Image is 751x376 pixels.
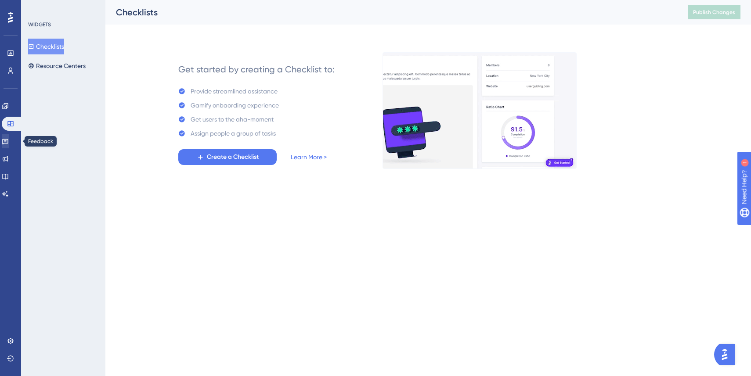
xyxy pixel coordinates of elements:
div: Get started by creating a Checklist to: [178,63,335,75]
div: WIDGETS [28,21,51,28]
iframe: UserGuiding AI Assistant Launcher [714,341,740,368]
div: Provide streamlined assistance [191,86,278,97]
div: Assign people a group of tasks [191,128,276,139]
div: 1 [61,4,64,11]
button: Publish Changes [688,5,740,19]
span: Publish Changes [693,9,735,16]
button: Create a Checklist [178,149,277,165]
button: Resource Centers [28,58,86,74]
div: Get users to the aha-moment [191,114,274,125]
div: Gamify onbaording experience [191,100,279,111]
a: Learn More > [291,152,327,162]
img: e28e67207451d1beac2d0b01ddd05b56.gif [383,52,577,169]
button: Checklists [28,39,64,54]
span: Create a Checklist [207,152,259,162]
div: Checklists [116,6,666,18]
span: Need Help? [21,2,55,13]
